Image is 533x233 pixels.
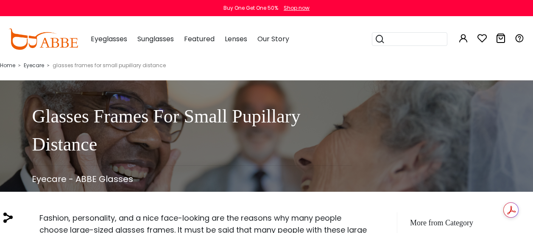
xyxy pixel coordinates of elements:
[284,4,310,12] div: Shop now
[184,34,215,44] span: Featured
[257,34,289,44] span: Our Story
[279,4,310,11] a: Shop now
[137,34,174,44] span: Sunglasses
[24,62,44,69] a: Eyecare
[410,219,473,227] span: More from Category
[32,173,352,185] p: Eyecare - ABBE Glasses
[225,34,247,44] span: Lenses
[91,34,127,44] span: Eyeglasses
[18,62,21,68] i: >
[32,102,352,159] p: Glasses Frames For Small Pupillary Distance
[47,62,50,68] i: >
[223,4,278,12] div: Buy One Get One 50%
[53,62,166,69] span: glasses frames for small pupillary distance
[8,28,78,50] img: abbeglasses.com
